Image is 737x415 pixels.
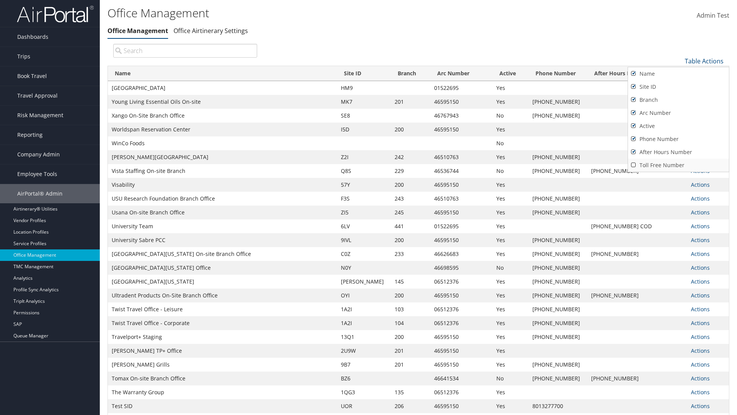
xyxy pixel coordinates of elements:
a: After Hours Number [628,146,729,159]
span: Trips [17,47,30,66]
img: airportal-logo.png [17,5,94,23]
a: Active [628,120,729,133]
a: Arc Number [628,106,729,120]
span: Reporting [17,125,43,144]
a: Phone Number [628,133,729,146]
a: Site ID [628,80,729,93]
span: AirPortal® Admin [17,184,63,203]
span: Dashboards [17,27,48,46]
a: Branch [628,93,729,106]
a: Toll Free Number [628,159,729,172]
span: Company Admin [17,145,60,164]
span: Risk Management [17,106,63,125]
span: Employee Tools [17,164,57,184]
span: Book Travel [17,66,47,86]
a: Name [628,67,729,80]
span: Travel Approval [17,86,58,105]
